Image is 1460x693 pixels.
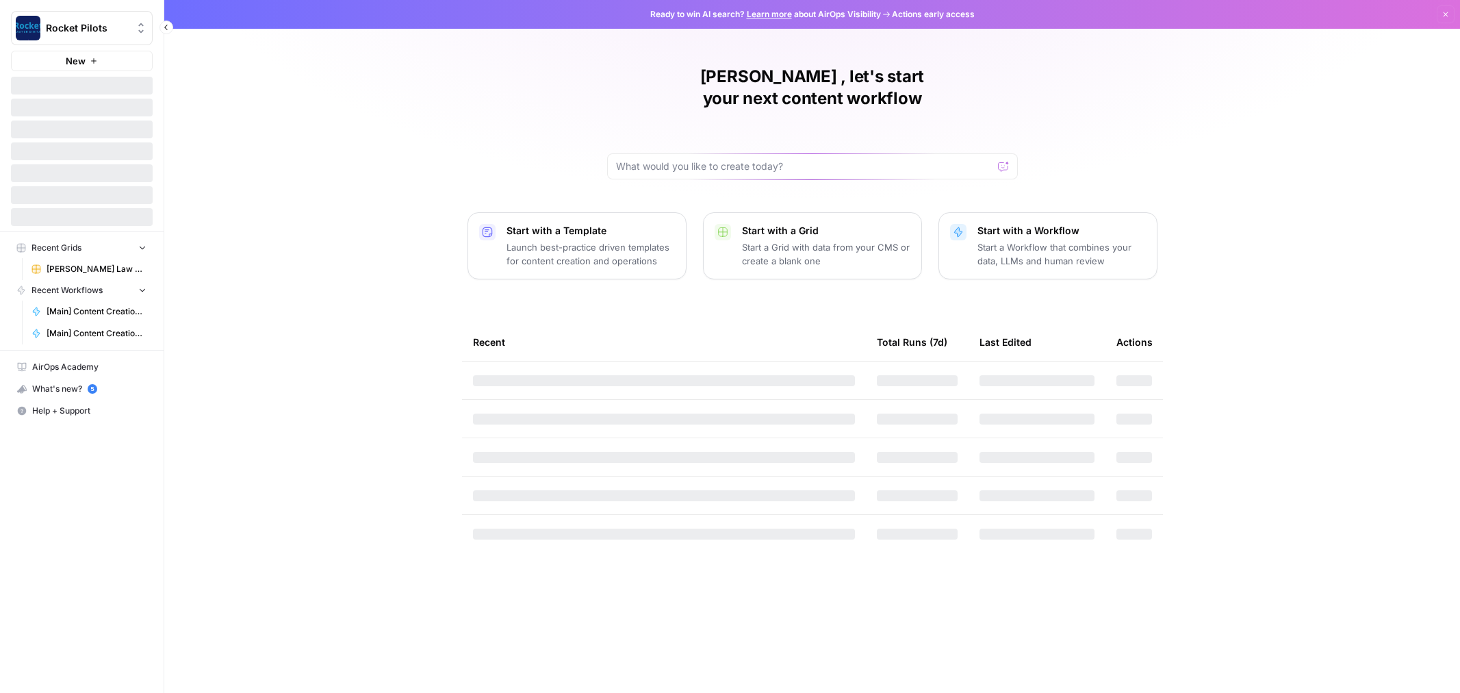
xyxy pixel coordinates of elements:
span: Help + Support [32,405,146,417]
input: What would you like to create today? [616,160,992,173]
span: Recent Grids [31,242,81,254]
span: [Main] Content Creation Brief [47,305,146,318]
button: Help + Support [11,400,153,422]
div: What's new? [12,379,152,399]
span: Rocket Pilots [46,21,129,35]
span: Actions early access [892,8,975,21]
text: 5 [90,386,94,392]
a: AirOps Academy [11,356,153,378]
button: What's new? 5 [11,378,153,400]
span: [Main] Content Creation Article [47,327,146,340]
button: New [11,51,153,71]
a: 5 [88,384,97,394]
div: Recent [473,323,855,361]
p: Start with a Grid [742,224,910,238]
h1: [PERSON_NAME] , let's start your next content workflow [607,66,1018,110]
p: Start a Workflow that combines your data, LLMs and human review [977,240,1146,268]
button: Recent Grids [11,238,153,258]
div: Actions [1116,323,1153,361]
button: Workspace: Rocket Pilots [11,11,153,45]
p: Launch best-practice driven templates for content creation and operations [507,240,675,268]
button: Start with a TemplateLaunch best-practice driven templates for content creation and operations [468,212,687,279]
a: [PERSON_NAME] Law Firm [25,258,153,280]
p: Start with a Workflow [977,224,1146,238]
span: AirOps Academy [32,361,146,373]
span: Recent Workflows [31,284,103,297]
span: Ready to win AI search? about AirOps Visibility [650,8,881,21]
a: [Main] Content Creation Article [25,323,153,344]
div: Total Runs (7d) [877,323,947,361]
span: [PERSON_NAME] Law Firm [47,263,146,275]
a: Learn more [747,9,792,19]
button: Start with a WorkflowStart a Workflow that combines your data, LLMs and human review [938,212,1157,279]
p: Start a Grid with data from your CMS or create a blank one [742,240,910,268]
p: Start with a Template [507,224,675,238]
button: Recent Workflows [11,280,153,301]
button: Start with a GridStart a Grid with data from your CMS or create a blank one [703,212,922,279]
a: [Main] Content Creation Brief [25,301,153,323]
span: New [66,54,86,68]
div: Last Edited [979,323,1032,361]
img: Rocket Pilots Logo [16,16,40,40]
